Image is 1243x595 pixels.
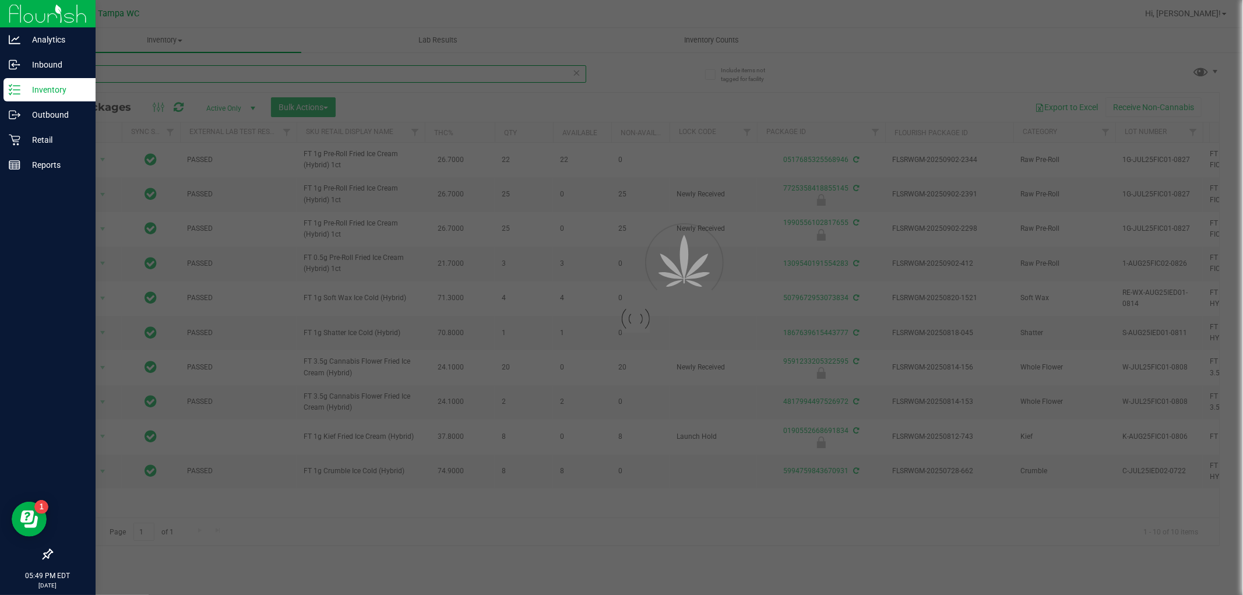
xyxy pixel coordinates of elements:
[20,158,90,172] p: Reports
[20,108,90,122] p: Outbound
[12,502,47,537] iframe: Resource center
[20,33,90,47] p: Analytics
[9,134,20,146] inline-svg: Retail
[5,581,90,590] p: [DATE]
[20,83,90,97] p: Inventory
[20,58,90,72] p: Inbound
[9,159,20,171] inline-svg: Reports
[9,109,20,121] inline-svg: Outbound
[9,59,20,71] inline-svg: Inbound
[34,500,48,514] iframe: Resource center unread badge
[20,133,90,147] p: Retail
[9,84,20,96] inline-svg: Inventory
[5,571,90,581] p: 05:49 PM EDT
[9,34,20,45] inline-svg: Analytics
